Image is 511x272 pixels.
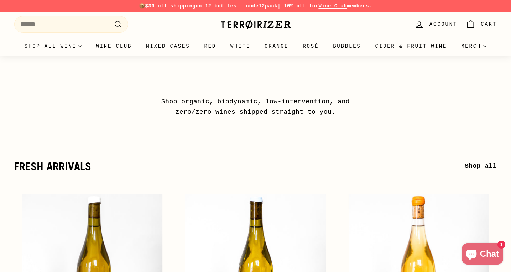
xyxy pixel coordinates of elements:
a: Rosé [296,37,326,56]
span: Cart [481,20,497,28]
a: Cider & Fruit Wine [368,37,454,56]
a: Wine Club [318,3,347,9]
a: Mixed Cases [139,37,197,56]
inbox-online-store-chat: Shopify online store chat [460,243,505,266]
a: Account [410,14,462,35]
span: $30 off shipping [145,3,196,9]
a: Wine Club [89,37,139,56]
a: Red [197,37,223,56]
span: Account [429,20,457,28]
strong: 12pack [259,3,277,9]
a: Shop all [465,161,497,171]
summary: Shop all wine [17,37,89,56]
p: Shop organic, biodynamic, low-intervention, and zero/zero wines shipped straight to you. [145,97,366,117]
a: Bubbles [326,37,368,56]
a: Orange [257,37,296,56]
summary: Merch [454,37,494,56]
a: White [223,37,257,56]
a: Cart [462,14,501,35]
p: 📦 on 12 bottles - code | 10% off for members. [14,2,497,10]
h2: fresh arrivals [14,160,465,172]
